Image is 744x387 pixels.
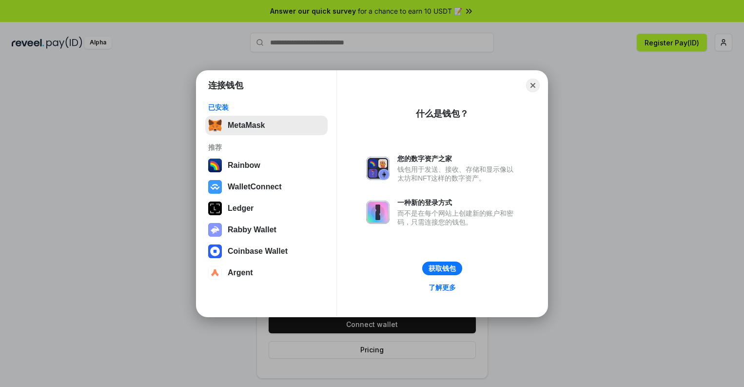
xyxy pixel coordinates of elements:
img: svg+xml,%3Csvg%20width%3D%2228%22%20height%3D%2228%22%20viewBox%3D%220%200%2028%2028%22%20fill%3D... [208,266,222,280]
img: svg+xml,%3Csvg%20xmlns%3D%22http%3A%2F%2Fwww.w3.org%2F2000%2Fsvg%22%20fill%3D%22none%22%20viewBox... [366,157,390,180]
img: svg+xml,%3Csvg%20width%3D%2228%22%20height%3D%2228%22%20viewBox%3D%220%200%2028%2028%22%20fill%3D... [208,244,222,258]
div: Ledger [228,204,254,213]
h1: 连接钱包 [208,80,243,91]
button: WalletConnect [205,177,328,197]
div: 获取钱包 [429,264,456,273]
div: Rabby Wallet [228,225,276,234]
div: 了解更多 [429,283,456,292]
div: 而不是在每个网站上创建新的账户和密码，只需连接您的钱包。 [397,209,518,226]
img: svg+xml,%3Csvg%20width%3D%2228%22%20height%3D%2228%22%20viewBox%3D%220%200%2028%2028%22%20fill%3D... [208,180,222,194]
a: 了解更多 [423,281,462,294]
button: Coinbase Wallet [205,242,328,261]
div: Coinbase Wallet [228,247,288,256]
div: Argent [228,268,253,277]
button: 获取钱包 [422,262,462,275]
button: Close [526,79,540,92]
div: 什么是钱包？ [416,108,469,120]
button: Rainbow [205,156,328,175]
div: 您的数字资产之家 [397,154,518,163]
img: svg+xml,%3Csvg%20xmlns%3D%22http%3A%2F%2Fwww.w3.org%2F2000%2Fsvg%22%20fill%3D%22none%22%20viewBox... [208,223,222,237]
img: svg+xml,%3Csvg%20xmlns%3D%22http%3A%2F%2Fwww.w3.org%2F2000%2Fsvg%22%20width%3D%2228%22%20height%3... [208,202,222,215]
img: svg+xml,%3Csvg%20fill%3D%22none%22%20height%3D%2233%22%20viewBox%3D%220%200%2035%2033%22%20width%... [208,119,222,132]
div: WalletConnect [228,183,282,191]
div: 推荐 [208,143,325,152]
button: Rabby Wallet [205,220,328,240]
img: svg+xml,%3Csvg%20width%3D%22120%22%20height%3D%22120%22%20viewBox%3D%220%200%20120%20120%22%20fil... [208,159,222,172]
img: svg+xml,%3Csvg%20xmlns%3D%22http%3A%2F%2Fwww.w3.org%2F2000%2Fsvg%22%20fill%3D%22none%22%20viewBox... [366,201,390,224]
div: MetaMask [228,121,265,130]
div: 一种新的登录方式 [397,198,518,207]
button: Ledger [205,199,328,218]
div: 钱包用于发送、接收、存储和显示像以太坊和NFT这样的数字资产。 [397,165,518,183]
div: Rainbow [228,161,260,170]
button: Argent [205,263,328,283]
div: 已安装 [208,103,325,112]
button: MetaMask [205,116,328,135]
